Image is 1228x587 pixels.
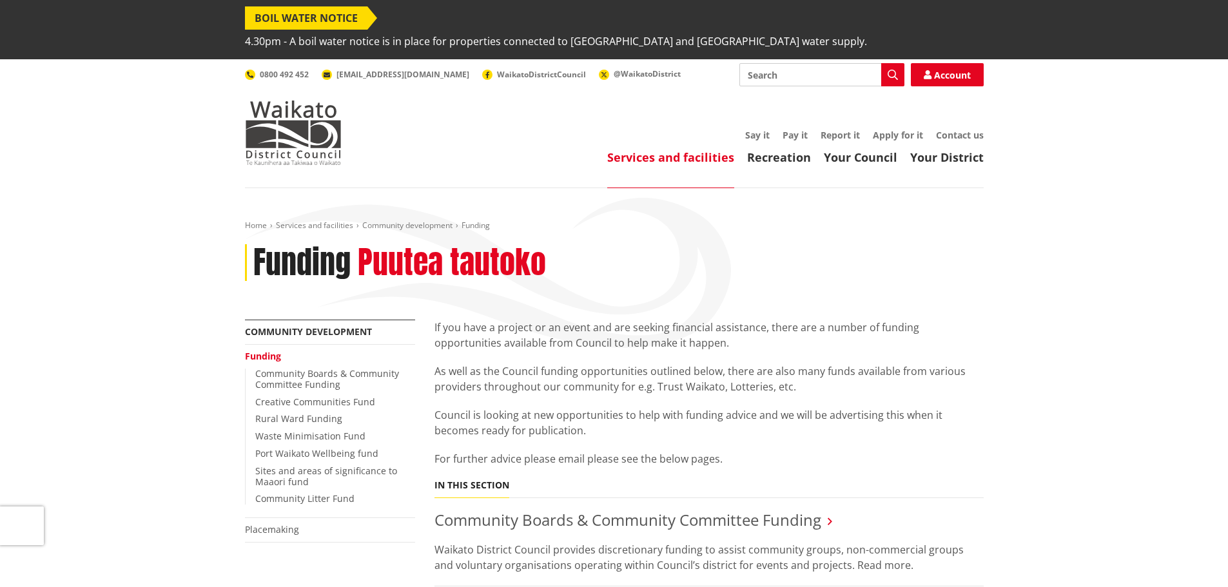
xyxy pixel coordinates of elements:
p: If you have a project or an event and are seeking financial assistance, there are a number of fun... [434,320,984,351]
a: Rural Ward Funding [255,412,342,425]
a: Your Council [824,149,897,165]
a: Funding [245,350,281,362]
span: 4.30pm - A boil water notice is in place for properties connected to [GEOGRAPHIC_DATA] and [GEOGR... [245,30,867,53]
a: Placemaking [245,523,299,535]
a: Home [245,220,267,231]
a: Port Waikato Wellbeing fund [255,447,378,459]
a: @WaikatoDistrict [599,68,681,79]
a: Services and facilities [276,220,353,231]
a: [EMAIL_ADDRESS][DOMAIN_NAME] [322,69,469,80]
a: Services and facilities [607,149,734,165]
a: WaikatoDistrictCouncil [482,69,586,80]
nav: breadcrumb [245,220,984,231]
a: Your District [910,149,984,165]
a: Report it [821,129,860,141]
p: Waikato District Council provides discretionary funding to assist community groups, non-commercia... [434,542,984,573]
a: Creative Communities Fund [255,396,375,408]
input: Search input [739,63,904,86]
a: Contact us [936,129,984,141]
a: Community Litter Fund [255,492,355,505]
span: [EMAIL_ADDRESS][DOMAIN_NAME] [336,69,469,80]
h1: Funding [253,244,351,282]
img: Waikato District Council - Te Kaunihera aa Takiwaa o Waikato [245,101,342,165]
p: Council is looking at new opportunities to help with funding advice and we will be advertising th... [434,407,984,438]
span: Funding [462,220,490,231]
a: Community development [362,220,453,231]
p: For further advice please email please see the below pages. [434,451,984,467]
a: Pay it [783,129,808,141]
a: Say it [745,129,770,141]
span: WaikatoDistrictCouncil [497,69,586,80]
span: @WaikatoDistrict [614,68,681,79]
a: Apply for it [873,129,923,141]
span: 0800 492 452 [260,69,309,80]
a: Community development [245,325,372,338]
a: Waste Minimisation Fund [255,430,365,442]
a: 0800 492 452 [245,69,309,80]
a: Account [911,63,984,86]
a: Sites and areas of significance to Maaori fund [255,465,397,488]
a: Recreation [747,149,811,165]
h5: In this section [434,480,509,491]
a: Community Boards & Community Committee Funding [255,367,399,390]
p: As well as the Council funding opportunities outlined below, there are also many funds available ... [434,363,984,394]
h2: Puutea tautoko [358,244,546,282]
span: BOIL WATER NOTICE [245,6,367,30]
a: Community Boards & Community Committee Funding [434,509,821,530]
